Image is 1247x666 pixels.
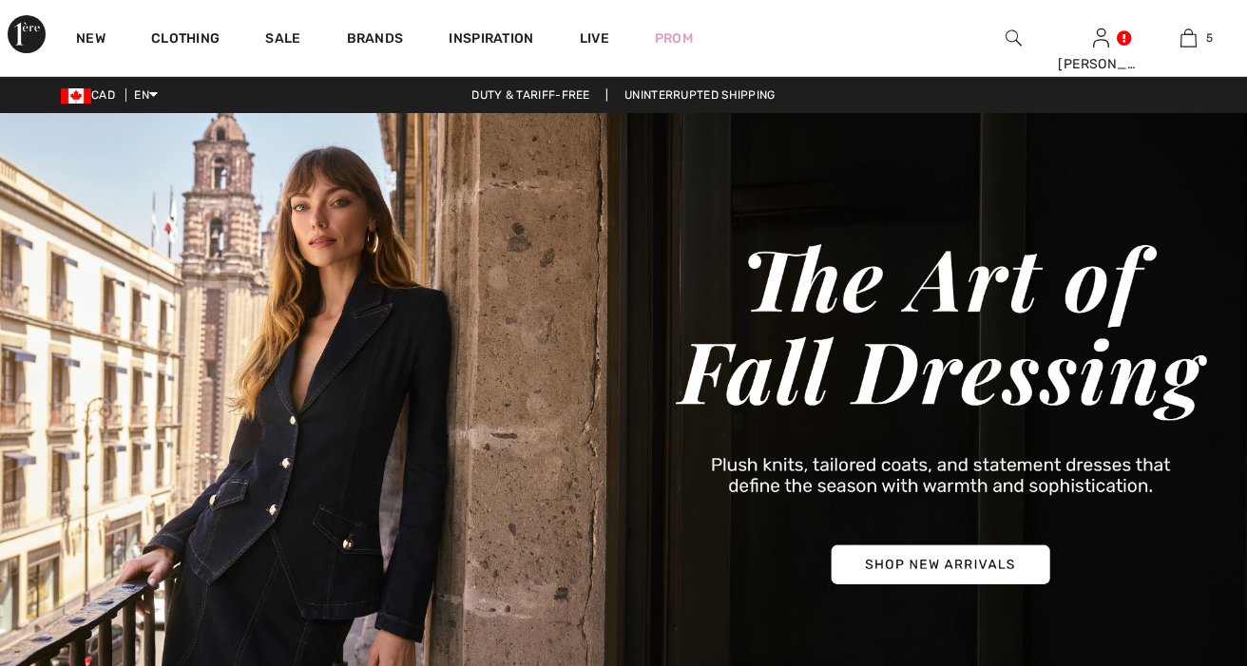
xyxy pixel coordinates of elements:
span: EN [134,88,158,102]
a: Live [580,29,609,48]
img: search the website [1006,27,1022,49]
a: Brands [347,30,404,50]
img: My Info [1093,27,1109,49]
img: 1ère Avenue [8,15,46,53]
a: Clothing [151,30,220,50]
span: Inspiration [449,30,533,50]
a: New [76,30,106,50]
a: 5 [1145,27,1231,49]
img: Canadian Dollar [61,88,91,104]
span: 5 [1206,29,1213,47]
span: CAD [61,88,123,102]
img: My Bag [1180,27,1197,49]
a: Sale [265,30,300,50]
div: [PERSON_NAME] [1058,54,1143,74]
a: Sign In [1093,29,1109,47]
a: Prom [655,29,693,48]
